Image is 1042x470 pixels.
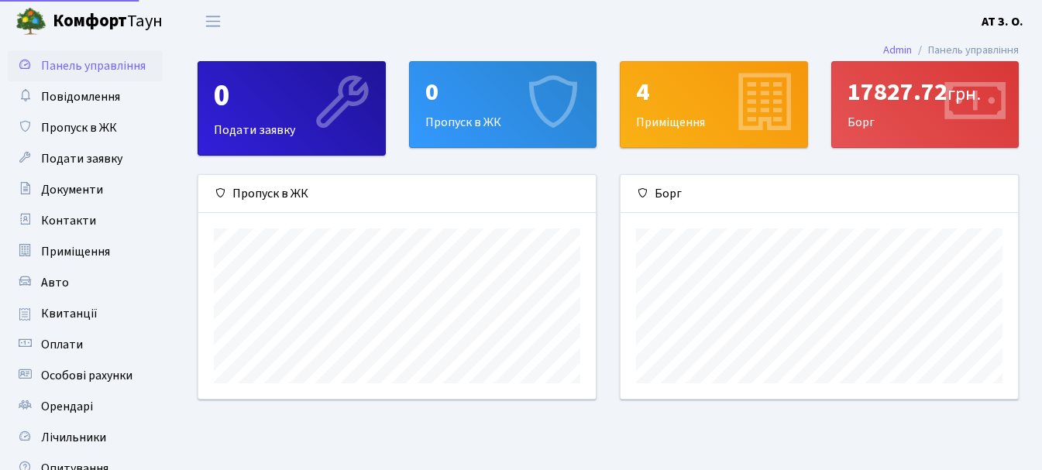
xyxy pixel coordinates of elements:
div: Борг [621,175,1018,213]
a: АТ З. О. [982,12,1023,31]
a: 0Подати заявку [198,61,386,156]
a: Квитанції [8,298,163,329]
a: Орендарі [8,391,163,422]
a: Приміщення [8,236,163,267]
span: Панель управління [41,57,146,74]
a: Панель управління [8,50,163,81]
a: Подати заявку [8,143,163,174]
div: Пропуск в ЖК [198,175,596,213]
span: Приміщення [41,243,110,260]
span: Подати заявку [41,150,122,167]
span: Лічильники [41,429,106,446]
a: 0Пропуск в ЖК [409,61,597,148]
span: Авто [41,274,69,291]
div: 4 [636,77,792,107]
a: Особові рахунки [8,360,163,391]
div: Приміщення [621,62,807,147]
a: Admin [883,42,912,58]
nav: breadcrumb [860,34,1042,67]
span: Квитанції [41,305,98,322]
a: Оплати [8,329,163,360]
a: Повідомлення [8,81,163,112]
b: АТ З. О. [982,13,1023,30]
span: Контакти [41,212,96,229]
a: Документи [8,174,163,205]
span: Орендарі [41,398,93,415]
span: Оплати [41,336,83,353]
span: Пропуск в ЖК [41,119,117,136]
a: Пропуск в ЖК [8,112,163,143]
span: Таун [53,9,163,35]
b: Комфорт [53,9,127,33]
div: Борг [832,62,1019,147]
div: Подати заявку [198,62,385,155]
a: Авто [8,267,163,298]
span: Документи [41,181,103,198]
span: Повідомлення [41,88,120,105]
div: 0 [214,77,370,115]
button: Переключити навігацію [194,9,232,34]
a: Контакти [8,205,163,236]
span: Особові рахунки [41,367,132,384]
div: Пропуск в ЖК [410,62,597,147]
div: 17827.72 [848,77,1003,107]
img: logo.png [15,6,46,37]
a: Лічильники [8,422,163,453]
a: 4Приміщення [620,61,808,148]
li: Панель управління [912,42,1019,59]
div: 0 [425,77,581,107]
